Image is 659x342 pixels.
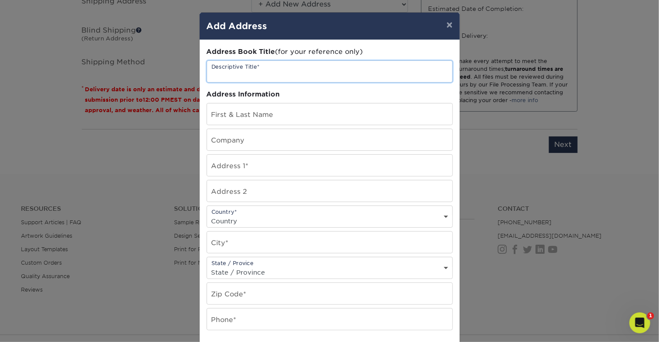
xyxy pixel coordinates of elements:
h4: Add Address [207,20,453,33]
div: (for your reference only) [207,47,453,57]
button: × [439,13,459,37]
iframe: Intercom live chat [629,312,650,333]
span: 1 [647,312,654,319]
div: Address Information [207,90,453,100]
span: Address Book Title [207,47,275,56]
